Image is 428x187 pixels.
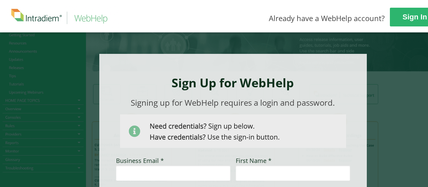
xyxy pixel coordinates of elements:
span: Business Email * [116,157,164,165]
img: Need Credentials? Sign up below. Have Credentials? Use the sign-in button. [120,114,346,148]
strong: Sign In [403,13,427,21]
strong: Sign Up for WebHelp [172,75,294,91]
span: First Name * [236,157,272,165]
span: Already have a WebHelp account? [269,13,385,23]
span: Signing up for WebHelp requires a login and password. [131,97,335,108]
